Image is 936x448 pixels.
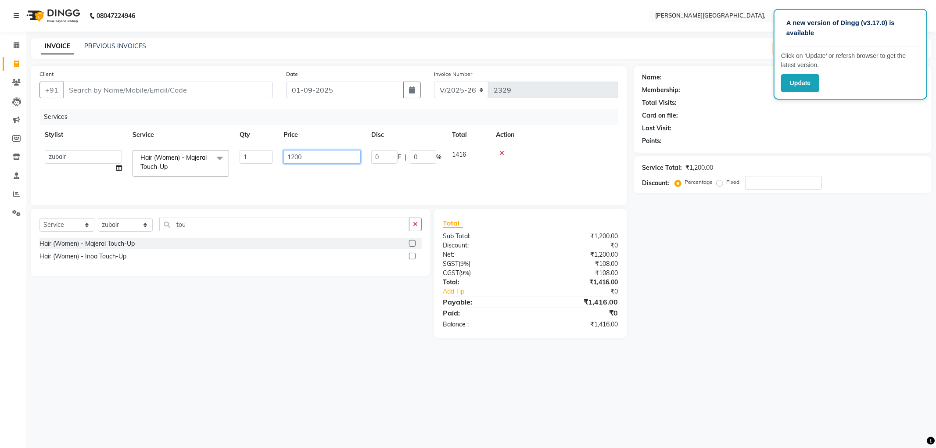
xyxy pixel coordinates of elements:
[436,287,546,296] a: Add Tip
[443,219,463,228] span: Total
[39,239,135,248] div: Hair (Women) - Majeral Touch-Up
[22,4,82,28] img: logo
[546,287,625,296] div: ₹0
[436,278,531,287] div: Total:
[781,51,920,70] p: Click on ‘Update’ or refersh browser to get the latest version.
[491,125,618,145] th: Action
[642,163,682,172] div: Service Total:
[727,178,740,186] label: Fixed
[642,111,678,120] div: Card on file:
[443,260,459,268] span: SGST
[286,70,298,78] label: Date
[531,241,625,250] div: ₹0
[531,308,625,318] div: ₹0
[127,125,234,145] th: Service
[436,297,531,307] div: Payable:
[168,163,172,171] a: x
[436,232,531,241] div: Sub Total:
[686,163,714,172] div: ₹1,200.00
[140,154,207,171] span: Hair (Women) - Majeral Touch-Up
[63,82,273,98] input: Search by Name/Mobile/Email/Code
[447,125,491,145] th: Total
[366,125,447,145] th: Disc
[786,18,914,38] p: A new version of Dingg (v3.17.0) is available
[531,259,625,269] div: ₹108.00
[234,125,278,145] th: Qty
[642,86,681,95] div: Membership:
[642,124,672,133] div: Last Visit:
[452,151,466,158] span: 1416
[531,320,625,329] div: ₹1,416.00
[531,250,625,259] div: ₹1,200.00
[278,125,366,145] th: Price
[39,125,127,145] th: Stylist
[436,153,441,162] span: %
[39,70,54,78] label: Client
[436,269,531,278] div: ( )
[531,269,625,278] div: ₹108.00
[642,98,677,108] div: Total Visits:
[40,109,625,125] div: Services
[461,269,469,276] span: 9%
[436,241,531,250] div: Discount:
[443,269,459,277] span: CGST
[97,4,135,28] b: 08047224946
[39,82,64,98] button: +91
[781,74,819,92] button: Update
[460,260,469,267] span: 9%
[436,308,531,318] div: Paid:
[159,218,409,231] input: Search or Scan
[642,73,662,82] div: Name:
[39,252,126,261] div: Hair (Women) - Inoa Touch-Up
[41,39,74,54] a: INVOICE
[642,179,670,188] div: Discount:
[436,320,531,329] div: Balance :
[773,42,823,55] button: Create New
[398,153,401,162] span: F
[531,297,625,307] div: ₹1,416.00
[642,136,662,146] div: Points:
[84,42,146,50] a: PREVIOUS INVOICES
[436,259,531,269] div: ( )
[531,278,625,287] div: ₹1,416.00
[405,153,406,162] span: |
[436,250,531,259] div: Net:
[434,70,472,78] label: Invoice Number
[685,178,713,186] label: Percentage
[531,232,625,241] div: ₹1,200.00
